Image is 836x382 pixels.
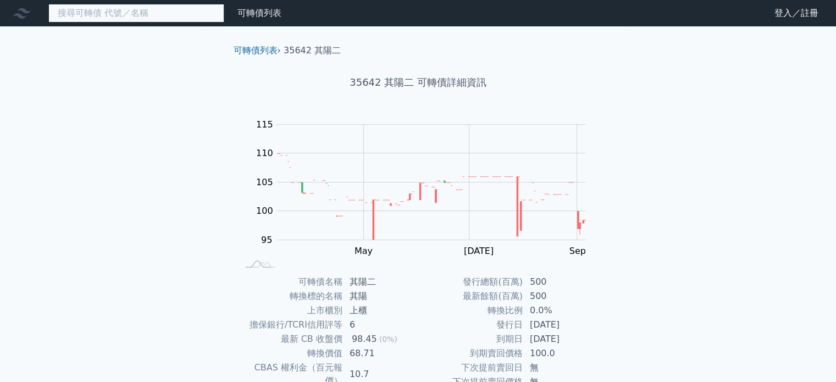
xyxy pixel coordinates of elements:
[523,318,599,332] td: [DATE]
[256,177,273,187] tspan: 105
[418,289,523,303] td: 最新餘額(百萬)
[523,361,599,375] td: 無
[343,346,418,361] td: 68.71
[48,4,224,23] input: 搜尋可轉債 代號／名稱
[225,75,612,90] h1: 35642 其陽二 可轉債詳細資訊
[238,346,343,361] td: 轉換價值
[256,148,273,158] tspan: 110
[418,318,523,332] td: 發行日
[343,303,418,318] td: 上櫃
[523,332,599,346] td: [DATE]
[238,318,343,332] td: 擔保銀行/TCRI信用評等
[523,303,599,318] td: 0.0%
[523,346,599,361] td: 100.0
[234,44,281,57] li: ›
[343,289,418,303] td: 其陽
[238,275,343,289] td: 可轉債名稱
[418,332,523,346] td: 到期日
[569,246,586,256] tspan: Sep
[234,45,278,56] a: 可轉債列表
[256,206,273,216] tspan: 100
[418,303,523,318] td: 轉換比例
[238,332,343,346] td: 最新 CB 收盤價
[256,119,273,130] tspan: 115
[464,246,494,256] tspan: [DATE]
[379,335,397,344] span: (0%)
[238,289,343,303] td: 轉換標的名稱
[766,4,827,22] a: 登入／註冊
[418,346,523,361] td: 到期賣回價格
[523,289,599,303] td: 500
[343,318,418,332] td: 6
[261,235,272,245] tspan: 95
[284,44,341,57] li: 35642 其陽二
[523,275,599,289] td: 500
[350,333,379,346] div: 98.45
[250,119,602,256] g: Chart
[277,154,585,240] g: Series
[355,246,373,256] tspan: May
[343,275,418,289] td: 其陽二
[238,303,343,318] td: 上市櫃別
[237,8,281,18] a: 可轉債列表
[418,361,523,375] td: 下次提前賣回日
[418,275,523,289] td: 發行總額(百萬)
